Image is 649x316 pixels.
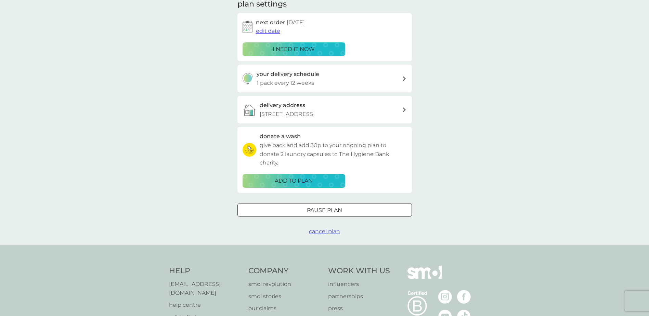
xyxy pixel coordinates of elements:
[257,79,314,88] p: 1 pack every 12 weeks
[248,304,321,313] a: our claims
[328,304,390,313] a: press
[256,18,305,27] h2: next order
[307,206,342,215] p: Pause plan
[309,228,340,235] span: cancel plan
[169,280,242,297] a: [EMAIL_ADDRESS][DOMAIN_NAME]
[237,65,412,92] button: your delivery schedule1 pack every 12 weeks
[257,70,319,79] h3: your delivery schedule
[328,280,390,289] a: influencers
[260,132,301,141] h3: donate a wash
[260,110,315,119] p: [STREET_ADDRESS]
[169,266,242,276] h4: Help
[248,292,321,301] a: smol stories
[309,227,340,236] button: cancel plan
[256,27,280,36] button: edit date
[243,174,345,188] button: ADD TO PLAN
[287,19,305,26] span: [DATE]
[260,101,305,110] h3: delivery address
[407,266,442,289] img: smol
[243,42,345,56] button: i need it now
[328,292,390,301] a: partnerships
[260,141,407,167] p: give back and add 30p to your ongoing plan to donate 2 laundry capsules to The Hygiene Bank charity.
[275,176,313,185] p: ADD TO PLAN
[457,290,471,304] img: visit the smol Facebook page
[273,45,315,54] p: i need it now
[438,290,452,304] img: visit the smol Instagram page
[237,203,412,217] button: Pause plan
[248,280,321,289] a: smol revolution
[237,96,412,123] a: delivery address[STREET_ADDRESS]
[256,28,280,34] span: edit date
[169,301,242,310] a: help centre
[248,266,321,276] h4: Company
[328,266,390,276] h4: Work With Us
